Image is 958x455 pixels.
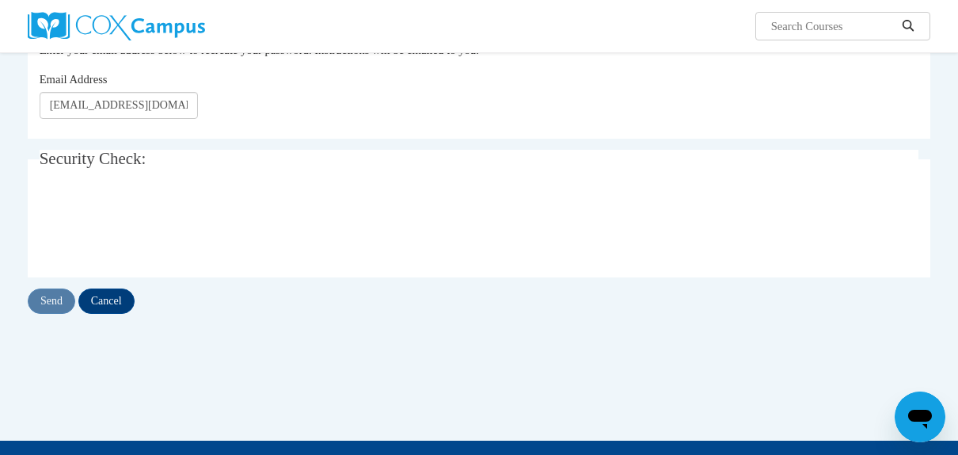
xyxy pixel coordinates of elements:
span: Email Address [40,73,108,86]
iframe: Button to launch messaging window, conversation in progress [895,392,945,442]
span: Security Check: [40,149,146,168]
input: Email [40,92,198,119]
button: Search [896,17,920,36]
input: Search Courses [770,17,896,36]
input: Cancel [78,289,135,314]
img: Cox Campus [28,12,205,40]
a: Cox Campus [28,12,313,40]
iframe: reCAPTCHA [40,196,280,258]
